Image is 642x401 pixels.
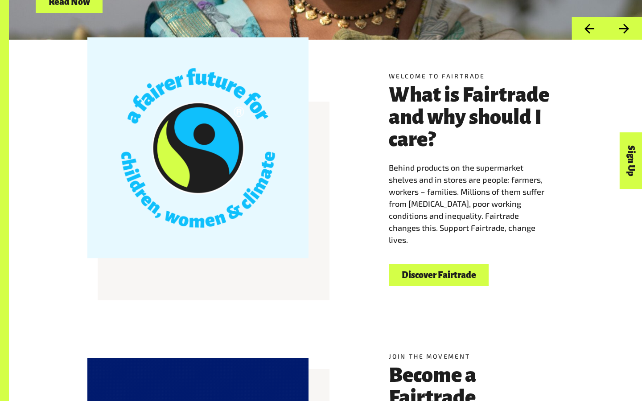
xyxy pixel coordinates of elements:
[389,163,544,245] span: Behind products on the supermarket shelves and in stores are people: farmers, workers – families....
[389,71,564,81] h5: Welcome to Fairtrade
[572,17,607,40] button: Previous
[389,352,564,361] h5: Join the movement
[389,264,489,286] a: Discover Fairtrade
[389,84,564,151] h3: What is Fairtrade and why should I care?
[607,17,642,40] button: Next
